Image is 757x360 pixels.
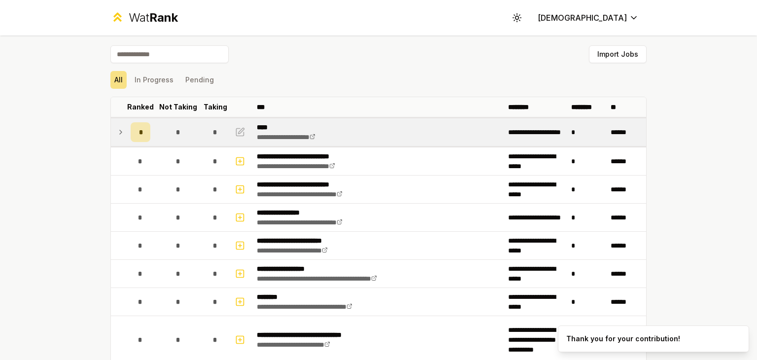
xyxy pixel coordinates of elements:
[538,12,627,24] span: [DEMOGRAPHIC_DATA]
[589,45,647,63] button: Import Jobs
[566,334,680,344] div: Thank you for your contribution!
[181,71,218,89] button: Pending
[149,10,178,25] span: Rank
[127,102,154,112] p: Ranked
[530,9,647,27] button: [DEMOGRAPHIC_DATA]
[204,102,227,112] p: Taking
[110,71,127,89] button: All
[131,71,177,89] button: In Progress
[159,102,197,112] p: Not Taking
[110,10,178,26] a: WatRank
[129,10,178,26] div: Wat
